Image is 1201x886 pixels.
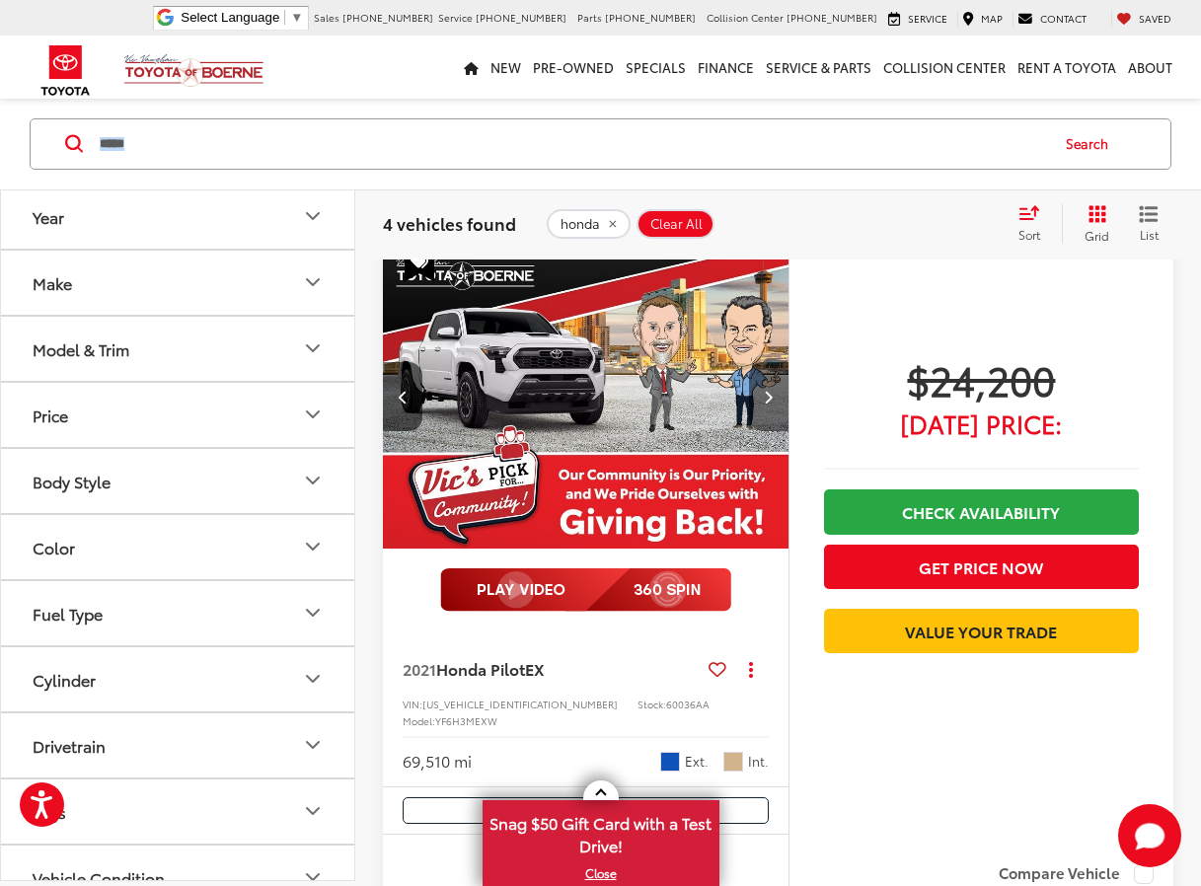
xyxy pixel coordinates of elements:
span: dropdown dots [749,661,753,677]
span: Collision Center [707,10,784,25]
div: Make [33,273,72,292]
button: Fuel TypeFuel Type [1,581,356,645]
div: Year [301,204,325,228]
a: My Saved Vehicles [1111,11,1176,27]
img: 2021 Honda Pilot EX [382,244,790,550]
span: [PHONE_NUMBER] [605,10,696,25]
div: Fuel Type [301,601,325,625]
a: Select Language​ [181,10,303,25]
span: Grid [1085,227,1109,244]
div: Cylinder [33,670,96,689]
span: Int. [748,752,769,771]
span: ​ [284,10,285,25]
span: EX [525,657,544,680]
div: Model & Trim [33,339,129,358]
div: 2021 Honda Pilot EX 4 [382,244,790,549]
a: Contact [1013,11,1091,27]
a: 2021Honda PilotEX [403,658,701,680]
label: Compare Vehicle [999,864,1154,884]
img: Toyota [29,38,103,103]
svg: Start Chat [1118,804,1181,867]
div: Color [301,535,325,558]
div: 69,510 mi [403,750,472,773]
button: CylinderCylinder [1,647,356,711]
a: Collision Center [877,36,1012,99]
div: Tags [301,799,325,823]
span: Select Language [181,10,279,25]
span: Map [981,11,1003,26]
button: Actions [734,651,769,686]
div: Drivetrain [301,733,325,757]
a: Value Your Trade [824,609,1139,653]
span: Sales [314,10,339,25]
button: DrivetrainDrivetrain [1,713,356,777]
a: Map [957,11,1008,27]
a: Service & Parts: Opens in a new tab [760,36,877,99]
span: Stock: [638,697,666,711]
button: Previous image [383,362,422,431]
div: Drivetrain [33,736,106,755]
button: Get Price Now [824,545,1139,589]
button: Next image [749,362,788,431]
a: Finance [692,36,760,99]
span: [PHONE_NUMBER] [476,10,566,25]
a: 2021 Honda Pilot EX2021 Honda Pilot EX2021 Honda Pilot EX2021 Honda Pilot EX [382,244,790,549]
span: Service [908,11,947,26]
a: Check Availability [824,489,1139,534]
div: Year [33,207,64,226]
img: full motion video [440,568,731,612]
span: Beige [723,752,743,772]
button: remove honda [547,209,631,239]
span: Contact [1040,11,1087,26]
span: Model: [403,713,435,728]
a: Rent a Toyota [1012,36,1122,99]
span: Steel Sapphire Metallic [660,752,680,772]
span: [PHONE_NUMBER] [342,10,433,25]
div: Cylinder [301,667,325,691]
button: Model & TrimModel & Trim [1,317,356,381]
span: Honda Pilot [436,657,525,680]
a: Service [883,11,952,27]
button: YearYear [1,185,356,249]
div: Body Style [301,469,325,492]
button: TagsTags [1,779,356,844]
button: Grid View [1062,204,1124,244]
div: Price [301,403,325,426]
a: Home [458,36,485,99]
button: MakeMake [1,251,356,315]
span: Parts [577,10,602,25]
button: Body StyleBody Style [1,449,356,513]
span: Special [405,244,434,281]
span: Ext. [685,752,709,771]
a: About [1122,36,1178,99]
a: Pre-Owned [527,36,620,99]
span: Clear All [650,216,703,232]
button: PricePrice [1,383,356,447]
div: Fuel Type [33,604,103,623]
div: Price [33,406,68,424]
span: Saved [1139,11,1171,26]
span: List [1139,226,1159,243]
span: 4 vehicles found [383,211,516,235]
span: Service [438,10,473,25]
button: Comments [403,797,769,824]
button: Toggle Chat Window [1118,804,1181,867]
a: New [485,36,527,99]
span: 60036AA [666,697,710,711]
button: ColorColor [1,515,356,579]
button: Search [1047,119,1137,169]
input: Search by Make, Model, or Keyword [98,120,1047,168]
img: Vic Vaughan Toyota of Boerne [123,53,264,88]
span: YF6H3MEXW [435,713,497,728]
span: ▼ [290,10,303,25]
span: Snag $50 Gift Card with a Test Drive! [485,802,717,862]
div: Make [301,270,325,294]
button: Clear All [637,209,714,239]
span: [DATE] Price: [824,413,1139,433]
span: [US_VEHICLE_IDENTIFICATION_NUMBER] [422,697,618,711]
button: Select sort value [1009,204,1062,244]
a: Specials [620,36,692,99]
button: List View [1124,204,1173,244]
span: 2021 [403,657,436,680]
